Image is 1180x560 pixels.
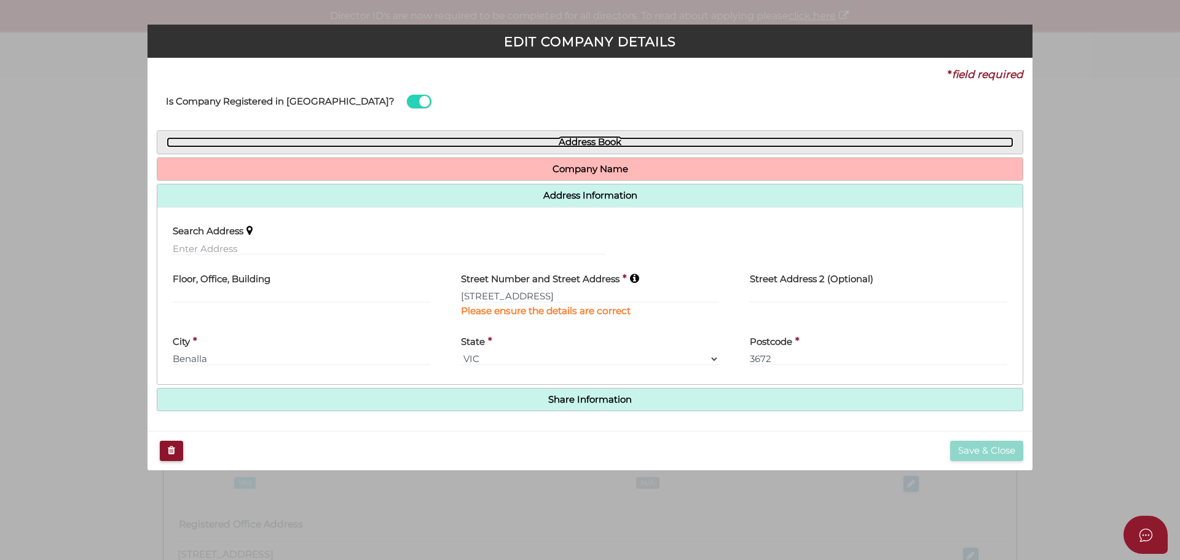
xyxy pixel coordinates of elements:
i: Keep typing in your address(including suburb) until it appears [246,225,253,235]
i: Keep typing in your address(including suburb) until it appears [630,273,639,283]
a: Share Information [167,395,1013,405]
input: Enter Address [173,242,605,255]
h4: State [461,337,485,347]
h4: Search Address [173,226,243,237]
button: Save & Close [950,441,1023,461]
h4: Street Address 2 (Optional) [750,274,873,285]
h4: Street Number and Street Address [461,274,619,285]
h4: Floor, Office, Building [173,274,270,285]
h4: City [173,337,190,347]
h4: Postcode [750,337,792,347]
b: Please ensure the details are correct [461,305,631,317]
button: Open asap [1123,516,1168,554]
